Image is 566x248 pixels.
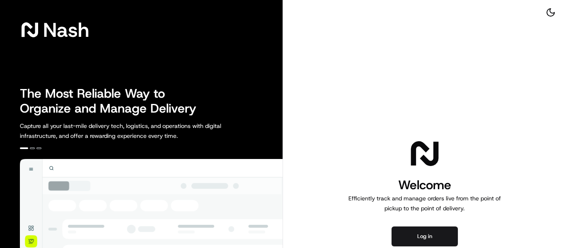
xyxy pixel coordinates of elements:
h1: Welcome [345,177,504,193]
span: Nash [43,22,89,38]
h2: The Most Reliable Way to Organize and Manage Delivery [20,86,206,116]
button: Log in [392,226,458,246]
p: Capture all your last-mile delivery tech, logistics, and operations with digital infrastructure, ... [20,121,259,141]
p: Efficiently track and manage orders live from the point of pickup to the point of delivery. [345,193,504,213]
